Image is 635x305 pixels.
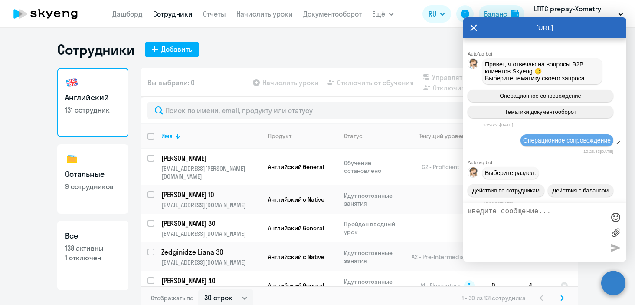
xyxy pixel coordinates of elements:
img: bot avatar [468,59,479,71]
a: [PERSON_NAME] [161,153,261,163]
span: Тематики документооборот [504,109,576,115]
div: Продукт [268,132,337,140]
img: balance [511,10,519,18]
input: Поиск по имени, email, продукту или статусу [147,102,571,119]
span: Действия с балансом [552,187,609,194]
div: Баланс [484,9,507,19]
p: [EMAIL_ADDRESS][PERSON_NAME][DOMAIN_NAME] [161,165,261,180]
p: [PERSON_NAME] 10 [161,190,259,199]
img: others [65,152,79,166]
span: Операционное сопровождение [523,137,611,144]
h1: Сотрудники [57,41,134,58]
button: Операционное сопровождение [468,90,613,102]
a: Отчеты [203,10,226,18]
a: Документооборот [303,10,362,18]
h3: Все [65,230,121,242]
span: Операционное сопровождение [500,93,581,99]
div: Autofaq bot [468,160,626,165]
button: Ещё [372,5,394,23]
p: Пройден вводный урок [344,220,403,236]
p: [EMAIL_ADDRESS][DOMAIN_NAME] [161,201,261,209]
a: [PERSON_NAME] 40 [161,276,261,285]
span: RU [429,9,436,19]
time: 10:26:35[DATE] [483,201,513,206]
p: [PERSON_NAME] [161,153,259,163]
a: Остальные9 сотрудников [57,144,128,214]
div: Имя [161,132,173,140]
td: 4 [522,271,553,300]
button: Добавить [145,42,199,57]
button: Действия с балансом [548,184,613,197]
button: Балансbalance [479,5,524,23]
td: 0 [484,271,522,300]
button: LTITC prepay-Xometry Europe GmbH, Xometry Europe GmbH [530,3,628,24]
div: Текущий уровень [411,132,484,140]
div: Добавить [161,44,192,54]
span: Английский с Native [268,253,324,261]
span: Английский General [268,224,324,232]
button: Действия по сотрудникам [468,184,544,197]
div: Autofaq bot [468,51,626,56]
time: 10:26:33[DATE] [583,149,613,154]
div: Текущий уровень [419,132,468,140]
p: Идут постоянные занятия [344,192,403,207]
p: 138 активны [65,243,121,253]
span: Привет, я отвечаю на вопросы B2B клиентов Skyeng 🙂 Выберите тематику своего запроса. [485,61,586,82]
div: Статус [344,132,403,140]
button: Тематики документооборот [468,106,613,118]
a: Zedginidze Liana 30 [161,247,261,257]
span: Английский General [268,282,324,289]
time: 10:26:25[DATE] [483,123,513,127]
img: english [65,76,79,90]
a: Дашборд [112,10,143,18]
p: Zedginidze Liana 30 [161,247,259,257]
h3: Остальные [65,169,121,180]
a: Сотрудники [153,10,193,18]
a: Все138 активны1 отключен [57,221,128,290]
p: Идут постоянные занятия [344,249,403,265]
p: [PERSON_NAME] 30 [161,219,259,228]
span: C2 - Proficient [422,163,459,171]
p: LTITC prepay-Xometry Europe GmbH, Xometry Europe GmbH [534,3,615,24]
div: Имя [161,132,261,140]
span: Английский General [268,163,324,171]
a: [PERSON_NAME] 10 [161,190,261,199]
p: [PERSON_NAME] 40 [161,276,259,285]
h3: Английский [65,92,121,103]
p: 131 сотрудник [65,105,121,115]
div: Статус [344,132,363,140]
span: 1 - 30 из 131 сотрудника [462,294,526,302]
a: [PERSON_NAME] 30 [161,219,261,228]
p: [EMAIL_ADDRESS][DOMAIN_NAME] [161,230,261,238]
span: A1 - Elementary [420,282,461,289]
p: 9 сотрудников [65,182,121,191]
p: [EMAIL_ADDRESS][DOMAIN_NAME] [161,259,261,266]
p: Обучение остановлено [344,159,403,175]
span: Вы выбрали: 0 [147,77,195,88]
button: RU [422,5,451,23]
span: Ещё [372,9,385,19]
a: Начислить уроки [236,10,293,18]
span: Английский с Native [268,196,324,203]
span: Выберите раздел: [485,169,536,176]
span: Действия по сотрудникам [472,187,540,194]
img: bot avatar [468,167,479,180]
p: Идут постоянные занятия [344,278,403,293]
span: A2 - Pre-Intermediate [412,253,470,261]
label: Лимит 10 файлов [609,226,622,239]
a: Английский131 сотрудник [57,68,128,137]
div: Продукт [268,132,291,140]
span: Отображать по: [151,294,195,302]
p: 1 отключен [65,253,121,262]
